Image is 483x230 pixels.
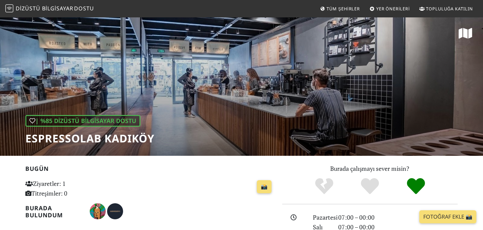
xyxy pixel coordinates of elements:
font: Dizüstü Bilgisayar [16,5,73,12]
a: Yer Önerileri [367,3,413,15]
font: Espressolab Kadıköy [25,131,154,145]
a: Topluluğa Katılın [417,3,475,15]
a: 📸 [257,180,272,193]
img: 2250-karim-dalil.jpg [107,203,123,219]
font: Bugün [25,164,49,172]
div: Kesinlikle! [393,177,439,196]
font: Dostu [74,5,94,12]
a: Tüm Şehirler [317,3,363,15]
font: Pazartesi [313,213,338,221]
font: 07:00 – 00:00 [338,213,375,221]
font: Topluluğa Katılın [426,6,473,12]
font: Burada çalışmayı sever misin? [330,164,409,172]
font: 📸 [261,183,268,190]
font: | %85 Dizüstü Bilgisayar Dostu [35,117,136,125]
div: HAYIR [301,177,347,196]
font: Tüm Şehirler [327,6,360,12]
img: Dizüstü Bilgisayar Dostu [5,4,13,12]
div: Evet [347,177,393,196]
font: Burada bulundum [25,204,63,219]
span: Karim Dalil - Karimgraphy [107,207,123,215]
img: 4652-vanes.jpg [90,203,106,219]
font: Ziyaretler: 1 [33,180,66,188]
font: Titreşimler: 0 [31,189,67,197]
font: Fotoğraf Ekle 📸 [423,213,472,220]
font: Yer Önerileri [376,6,410,12]
a: Fotoğraf Ekle 📸 [419,210,476,223]
span: Kanatçıklar [90,207,107,215]
a: Dizüstü Bilgisayar Dostu Dizüstü BilgisayarDostu [5,3,94,15]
